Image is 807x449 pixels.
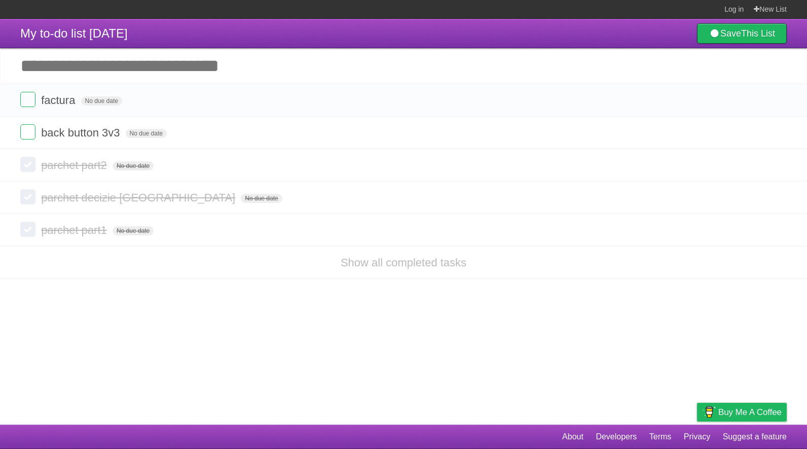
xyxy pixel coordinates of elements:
a: SaveThis List [697,23,787,44]
span: Buy me a coffee [718,403,782,421]
a: About [562,427,583,446]
a: Developers [596,427,637,446]
img: Buy me a coffee [702,403,716,421]
span: parchet decizie [GEOGRAPHIC_DATA] [41,191,238,204]
a: Buy me a coffee [697,403,787,422]
a: Suggest a feature [723,427,787,446]
a: Terms [649,427,672,446]
label: Done [20,157,35,172]
span: No due date [81,96,122,106]
span: parchet part2 [41,159,109,171]
label: Done [20,92,35,107]
label: Done [20,189,35,204]
span: No due date [241,194,282,203]
span: factura [41,94,78,107]
span: My to-do list [DATE] [20,26,128,40]
span: back button 3v3 [41,126,122,139]
span: No due date [113,226,154,235]
label: Done [20,124,35,140]
span: No due date [126,129,167,138]
label: Done [20,222,35,237]
span: No due date [113,161,154,170]
b: This List [741,28,775,39]
a: Privacy [684,427,710,446]
a: Show all completed tasks [341,256,466,269]
span: parchet part1 [41,224,109,236]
